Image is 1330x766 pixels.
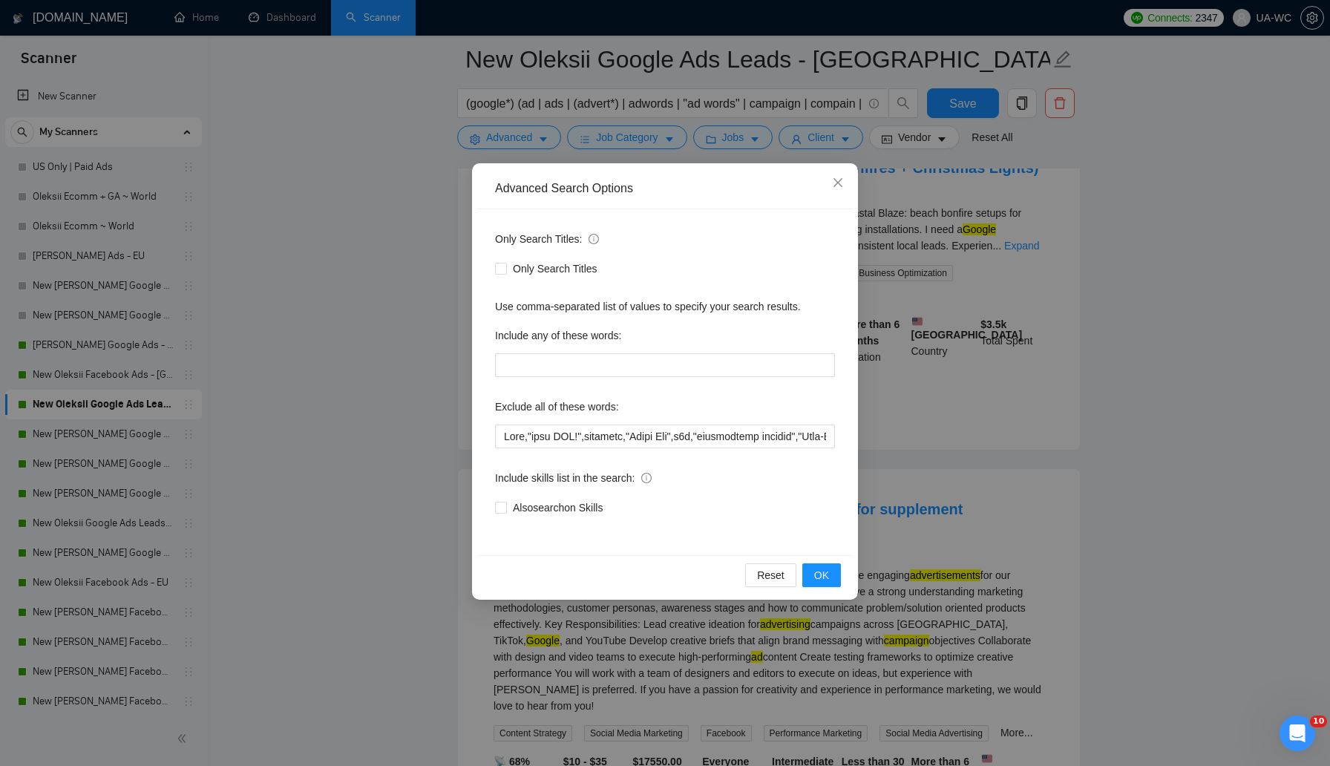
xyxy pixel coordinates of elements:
span: info-circle [641,473,652,483]
span: Also search on Skills [507,500,609,516]
span: info-circle [589,234,599,244]
span: close [832,177,844,189]
span: Reset [757,567,784,583]
span: OK [814,567,829,583]
div: Use comma-separated list of values to specify your search results. [495,298,835,315]
button: Close [818,163,858,203]
iframe: Intercom live chat [1280,716,1315,751]
span: Include skills list in the search: [495,470,652,486]
button: OK [802,563,841,587]
span: Only Search Titles [507,261,603,277]
span: Only Search Titles: [495,231,599,247]
label: Exclude all of these words: [495,395,619,419]
label: Include any of these words: [495,324,621,347]
div: Advanced Search Options [495,180,835,197]
button: Reset [745,563,796,587]
span: 10 [1310,716,1327,727]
